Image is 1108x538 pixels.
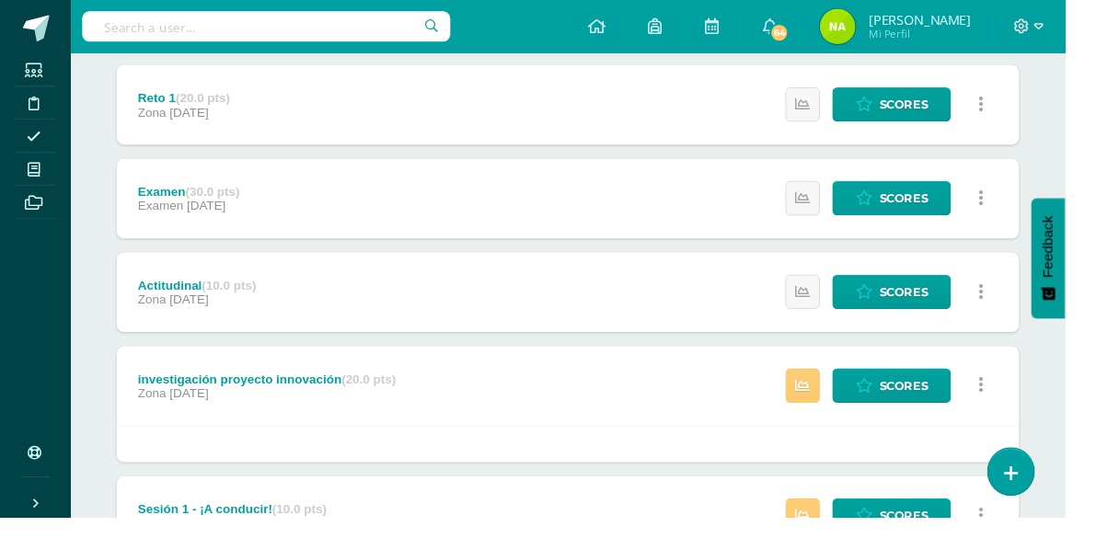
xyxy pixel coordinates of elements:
[177,109,217,124] span: [DATE]
[177,402,217,417] span: [DATE]
[1082,224,1099,289] span: Feedback
[144,522,340,537] div: Sesión 1 - ¡A conducir!
[86,12,468,43] input: Search a user…
[144,109,173,124] span: Zona
[144,387,412,402] div: investigación proyecto innovación
[866,383,989,419] a: Scores
[866,286,989,322] a: Scores
[866,189,989,224] a: Scores
[915,287,965,321] span: Scores
[144,95,239,109] div: Reto 1
[904,28,1010,43] span: Mi Perfil
[144,402,173,417] span: Zona
[210,290,266,304] strong: (10.0 pts)
[915,92,965,126] span: Scores
[904,11,1010,29] span: [PERSON_NAME]
[144,207,190,222] span: Examen
[183,95,239,109] strong: (20.0 pts)
[801,24,821,44] span: 64
[193,192,249,207] strong: (30.0 pts)
[283,522,340,537] strong: (10.0 pts)
[144,290,267,304] div: Actitudinal
[355,387,411,402] strong: (20.0 pts)
[144,192,249,207] div: Examen
[194,207,235,222] span: [DATE]
[1073,206,1108,331] button: Feedback - Mostrar encuesta
[177,304,217,319] span: [DATE]
[866,91,989,127] a: Scores
[853,9,890,46] img: e7204cb6e19894517303226b3150e977.png
[144,304,173,319] span: Zona
[915,189,965,223] span: Scores
[915,384,965,418] span: Scores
